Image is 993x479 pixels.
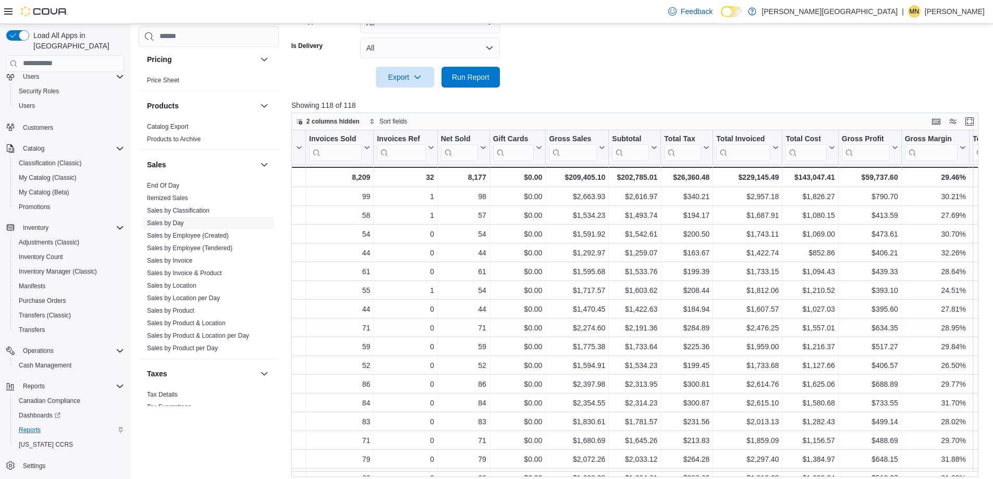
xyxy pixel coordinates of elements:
[147,281,197,290] span: Sales by Location
[612,247,657,259] div: $1,259.07
[2,343,128,358] button: Operations
[493,265,543,278] div: $0.00
[716,265,779,278] div: $1,733.15
[664,303,709,315] div: $184.94
[612,190,657,203] div: $2,616.97
[19,238,79,247] span: Adjustments (Classic)
[19,120,124,133] span: Customers
[15,236,83,249] a: Adjustments (Classic)
[19,222,124,234] span: Inventory
[2,69,128,84] button: Users
[379,117,407,126] span: Sort fields
[15,251,67,263] a: Inventory Count
[19,142,48,155] button: Catalog
[231,190,302,203] div: [DATE]
[10,323,128,337] button: Transfers
[258,53,271,66] button: Pricing
[549,247,605,259] div: $1,292.97
[19,174,77,182] span: My Catalog (Classic)
[231,171,302,183] div: Totals
[549,134,597,144] div: Gross Sales
[664,209,709,222] div: $194.17
[2,458,128,473] button: Settings
[19,397,80,405] span: Canadian Compliance
[309,228,370,240] div: 54
[786,209,835,222] div: $1,080.15
[15,157,86,169] a: Classification (Classic)
[377,209,434,222] div: 1
[258,158,271,171] button: Sales
[147,244,232,252] a: Sales by Employee (Tendered)
[147,369,167,379] h3: Taxes
[231,265,302,278] div: [DATE]
[19,380,49,392] button: Reports
[612,134,649,161] div: Subtotal
[147,345,218,352] a: Sales by Product per Day
[19,159,82,167] span: Classification (Classic)
[147,320,226,327] a: Sales by Product & Location
[10,308,128,323] button: Transfers (Classic)
[716,134,770,161] div: Total Invoiced
[664,228,709,240] div: $200.50
[15,201,55,213] a: Promotions
[15,280,124,292] span: Manifests
[309,265,370,278] div: 61
[549,134,597,161] div: Gross Sales
[842,247,898,259] div: $406.21
[15,359,124,372] span: Cash Management
[15,409,65,422] a: Dashboards
[15,324,124,336] span: Transfers
[612,171,657,183] div: $202,785.01
[258,100,271,112] button: Products
[664,134,709,161] button: Total Tax
[10,279,128,293] button: Manifests
[612,134,649,144] div: Subtotal
[19,440,73,449] span: [US_STATE] CCRS
[291,100,986,110] p: Showing 118 of 118
[147,391,178,398] a: Tax Details
[10,408,128,423] a: Dashboards
[721,6,743,17] input: Dark Mode
[19,87,59,95] span: Security Roles
[19,253,63,261] span: Inventory Count
[15,409,124,422] span: Dashboards
[15,395,124,407] span: Canadian Compliance
[15,157,124,169] span: Classification (Classic)
[15,201,124,213] span: Promotions
[377,134,434,161] button: Invoices Ref
[440,134,477,144] div: Net Sold
[716,134,779,161] button: Total Invoiced
[147,54,171,65] h3: Pricing
[147,159,256,170] button: Sales
[15,85,63,97] a: Security Roles
[23,382,45,390] span: Reports
[842,209,898,222] div: $413.59
[10,358,128,373] button: Cash Management
[716,209,779,222] div: $1,687.91
[19,411,60,420] span: Dashboards
[10,250,128,264] button: Inventory Count
[19,203,51,211] span: Promotions
[786,247,835,259] div: $852.86
[10,264,128,279] button: Inventory Manager (Classic)
[147,332,249,339] a: Sales by Product & Location per Day
[786,265,835,278] div: $1,094.43
[15,171,81,184] a: My Catalog (Classic)
[549,134,605,161] button: Gross Sales
[842,190,898,203] div: $790.70
[147,194,188,202] a: Itemized Sales
[19,222,53,234] button: Inventory
[15,395,84,407] a: Canadian Compliance
[377,190,434,203] div: 1
[10,293,128,308] button: Purchase Orders
[382,67,428,88] span: Export
[147,307,194,314] a: Sales by Product
[493,134,534,144] div: Gift Cards
[23,144,44,153] span: Catalog
[19,188,69,196] span: My Catalog (Beta)
[147,101,256,111] button: Products
[19,142,124,155] span: Catalog
[19,282,45,290] span: Manifests
[549,265,605,278] div: $1,595.68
